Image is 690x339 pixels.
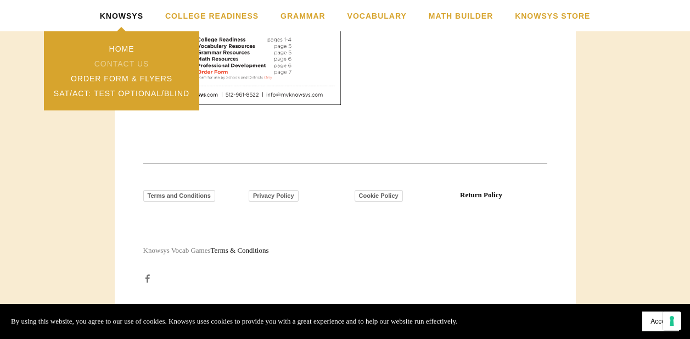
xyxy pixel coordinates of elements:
[44,56,199,71] a: Contact Us
[355,190,403,202] a: Cookie Policy
[249,190,299,202] a: Privacy Policy
[143,190,215,202] a: Terms and Conditions
[11,315,457,327] p: By using this website, you agree to our use of cookies. Knowsys uses cookies to provide you with ...
[211,246,269,254] a: Terms & Conditions
[44,41,199,56] a: Home
[650,318,671,325] span: Accept
[460,191,502,199] a: Return Policy
[44,86,199,101] a: SAT/ACT: Test Optional/Blind
[642,312,679,331] button: Accept
[663,312,681,330] button: Your consent preferences for tracking technologies
[44,71,199,86] a: Order Form & Flyers
[143,244,547,257] p: Knowsys Vocab Games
